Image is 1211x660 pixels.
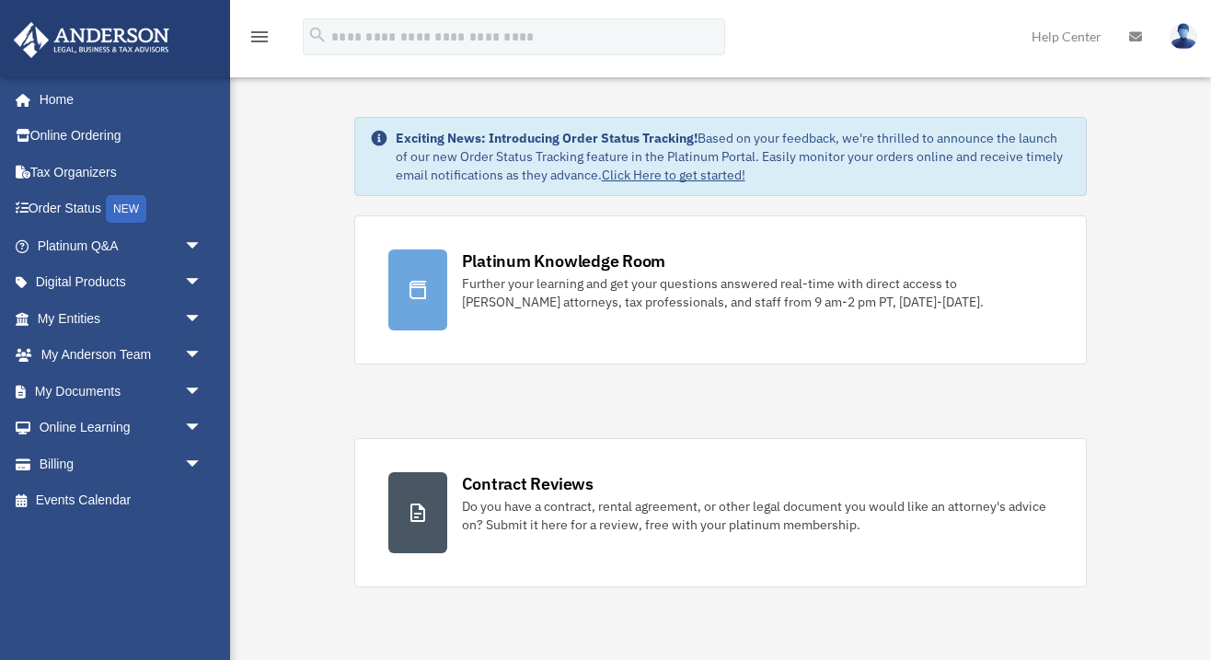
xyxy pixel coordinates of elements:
[13,118,230,155] a: Online Ordering
[13,446,230,482] a: Billingarrow_drop_down
[396,130,698,146] strong: Exciting News: Introducing Order Status Tracking!
[462,472,594,495] div: Contract Reviews
[106,195,146,223] div: NEW
[8,22,175,58] img: Anderson Advisors Platinum Portal
[307,25,328,45] i: search
[396,129,1072,184] div: Based on your feedback, we're thrilled to announce the launch of our new Order Status Tracking fe...
[13,81,221,118] a: Home
[13,264,230,301] a: Digital Productsarrow_drop_down
[13,410,230,446] a: Online Learningarrow_drop_down
[462,274,1054,311] div: Further your learning and get your questions answered real-time with direct access to [PERSON_NAM...
[602,167,745,183] a: Click Here to get started!
[184,446,221,483] span: arrow_drop_down
[462,249,666,272] div: Platinum Knowledge Room
[13,337,230,374] a: My Anderson Teamarrow_drop_down
[354,438,1088,587] a: Contract Reviews Do you have a contract, rental agreement, or other legal document you would like...
[462,497,1054,534] div: Do you have a contract, rental agreement, or other legal document you would like an attorney's ad...
[354,215,1088,365] a: Platinum Knowledge Room Further your learning and get your questions answered real-time with dire...
[13,191,230,228] a: Order StatusNEW
[248,26,271,48] i: menu
[1170,23,1197,50] img: User Pic
[13,300,230,337] a: My Entitiesarrow_drop_down
[184,300,221,338] span: arrow_drop_down
[184,264,221,302] span: arrow_drop_down
[13,482,230,519] a: Events Calendar
[184,337,221,375] span: arrow_drop_down
[13,373,230,410] a: My Documentsarrow_drop_down
[13,154,230,191] a: Tax Organizers
[184,373,221,411] span: arrow_drop_down
[184,410,221,447] span: arrow_drop_down
[248,32,271,48] a: menu
[184,227,221,265] span: arrow_drop_down
[13,227,230,264] a: Platinum Q&Aarrow_drop_down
